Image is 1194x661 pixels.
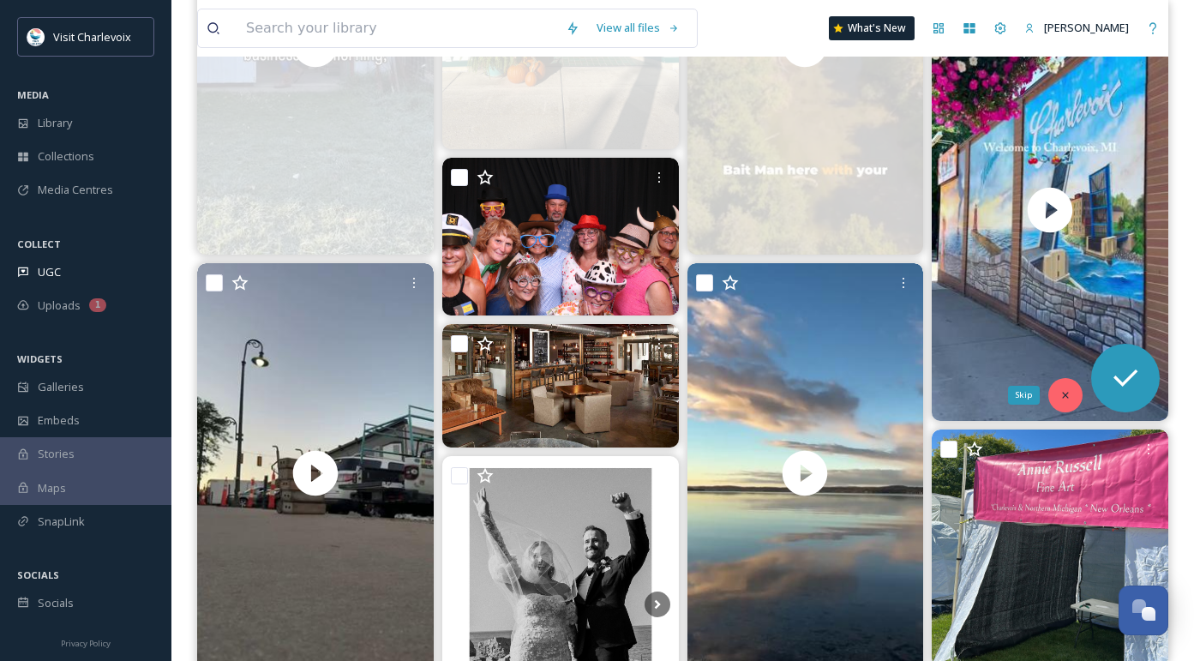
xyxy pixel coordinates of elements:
span: Visit Charlevoix [53,29,131,45]
span: UGC [38,264,61,280]
span: SOCIALS [17,568,59,581]
span: Stories [38,446,75,462]
img: Have a class reunion coming up? Capture those lasting friendships by capturing smiles in the Phot... [442,158,679,315]
a: What's New [829,16,915,40]
div: Skip [1008,386,1040,405]
img: Good times Garland Street ... good times. While we still have a few weeks left before our officia... [442,324,679,448]
a: Privacy Policy [61,632,111,652]
input: Search your library [237,9,557,47]
span: Embeds [38,412,80,429]
span: Collections [38,148,94,165]
span: Privacy Policy [61,638,111,649]
span: [PERSON_NAME] [1044,20,1129,35]
a: [PERSON_NAME] [1016,11,1137,45]
span: SnapLink [38,514,85,530]
img: Visit-Charlevoix_Logo.jpg [27,28,45,45]
span: Galleries [38,379,84,395]
span: Socials [38,595,74,611]
span: Library [38,115,72,131]
span: Uploads [38,297,81,314]
span: Media Centres [38,182,113,198]
span: COLLECT [17,237,61,250]
div: 1 [89,298,106,312]
a: View all files [588,11,688,45]
span: WIDGETS [17,352,63,365]
button: Open Chat [1119,586,1168,635]
span: MEDIA [17,88,49,101]
span: Maps [38,480,66,496]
